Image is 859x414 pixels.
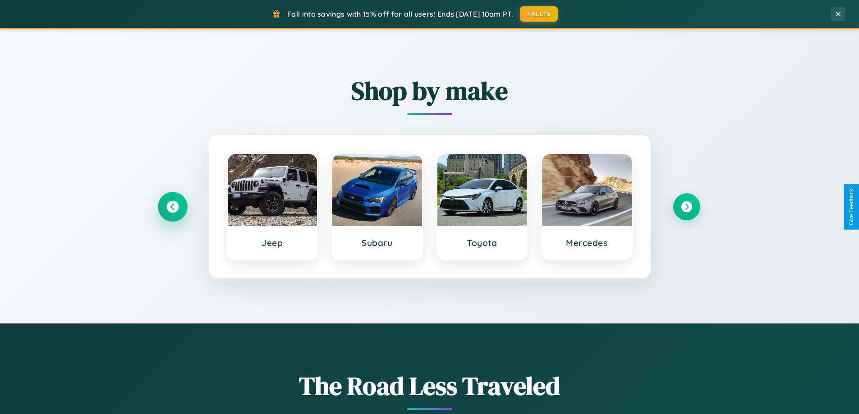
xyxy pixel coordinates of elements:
span: Fall into savings with 15% off for all users! Ends [DATE] 10am PT. [287,9,513,18]
h3: Mercedes [551,237,623,248]
div: Give Feedback [848,189,854,225]
h3: Jeep [237,237,308,248]
h1: The Road Less Traveled [159,369,700,403]
h3: Toyota [446,237,518,248]
button: FALL15 [520,6,558,22]
h2: Shop by make [159,73,700,108]
h3: Subaru [341,237,413,248]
